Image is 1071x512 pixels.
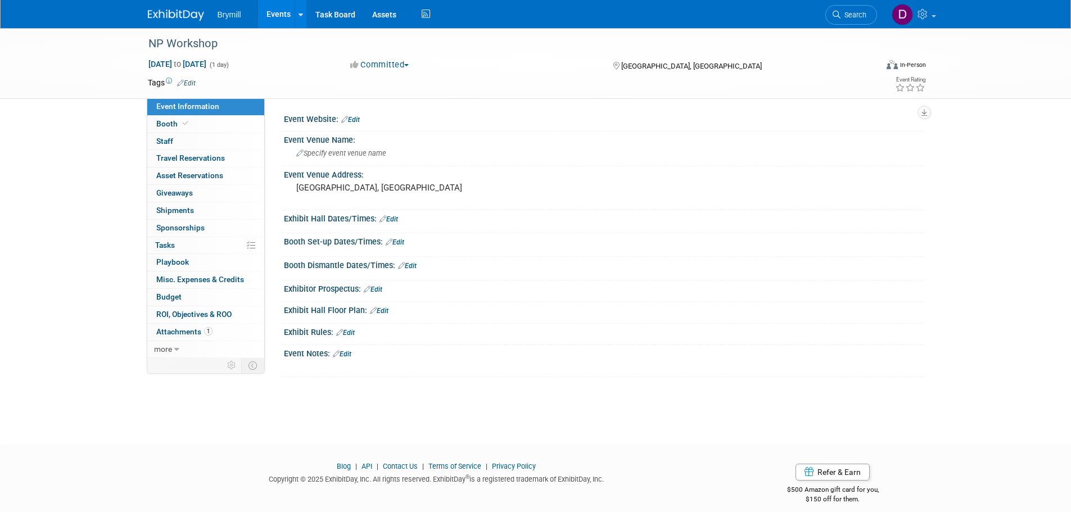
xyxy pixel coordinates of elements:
span: Brymill [218,10,241,19]
sup: ® [466,474,469,480]
a: Playbook [147,254,264,271]
div: Copyright © 2025 ExhibitDay, Inc. All rights reserved. ExhibitDay is a registered trademark of Ex... [148,472,726,484]
a: Budget [147,289,264,306]
span: (1 day) [209,61,229,69]
span: Giveaways [156,188,193,197]
div: Event Venue Address: [284,166,924,180]
a: Attachments1 [147,324,264,341]
span: Playbook [156,257,189,266]
span: | [374,462,381,470]
a: Edit [379,215,398,223]
div: Exhibitor Prospectus: [284,280,924,295]
span: Specify event venue name [296,149,386,157]
a: Refer & Earn [796,464,870,481]
div: $500 Amazon gift card for you, [742,478,924,504]
a: Asset Reservations [147,167,264,184]
span: more [154,345,172,354]
div: In-Person [900,61,926,69]
img: Delaney Bryne [892,4,913,25]
a: ROI, Objectives & ROO [147,306,264,323]
td: Toggle Event Tabs [241,358,264,373]
span: Search [840,11,866,19]
span: | [483,462,490,470]
span: | [353,462,360,470]
span: 1 [204,327,213,336]
a: Misc. Expenses & Credits [147,271,264,288]
img: Format-Inperson.png [887,60,898,69]
div: Exhibit Rules: [284,324,924,338]
a: Staff [147,133,264,150]
div: Event Venue Name: [284,132,924,146]
a: Edit [370,307,388,315]
div: $150 off for them. [742,495,924,504]
span: Event Information [156,102,219,111]
a: Booth [147,116,264,133]
a: Giveaways [147,185,264,202]
a: Edit [364,286,382,293]
div: Booth Set-up Dates/Times: [284,233,924,248]
a: Shipments [147,202,264,219]
span: Staff [156,137,173,146]
span: Booth [156,119,191,128]
a: Event Information [147,98,264,115]
span: Misc. Expenses & Credits [156,275,244,284]
div: Event Format [811,58,927,75]
div: Event Rating [895,77,925,83]
span: Sponsorships [156,223,205,232]
a: Contact Us [383,462,418,470]
a: Edit [398,262,417,270]
img: ExhibitDay [148,10,204,21]
a: Travel Reservations [147,150,264,167]
a: Privacy Policy [492,462,536,470]
a: Edit [386,238,404,246]
a: Terms of Service [428,462,481,470]
span: [GEOGRAPHIC_DATA], [GEOGRAPHIC_DATA] [621,62,762,70]
div: Event Website: [284,111,924,125]
div: Exhibit Hall Floor Plan: [284,302,924,316]
span: Tasks [155,241,175,250]
span: | [419,462,427,470]
td: Tags [148,77,196,88]
pre: [GEOGRAPHIC_DATA], [GEOGRAPHIC_DATA] [296,183,538,193]
a: Blog [337,462,351,470]
span: ROI, Objectives & ROO [156,310,232,319]
a: Tasks [147,237,264,254]
span: Budget [156,292,182,301]
a: Edit [336,329,355,337]
a: more [147,341,264,358]
div: Exhibit Hall Dates/Times: [284,210,924,225]
a: Edit [333,350,351,358]
button: Committed [346,59,413,71]
a: Edit [177,79,196,87]
div: Event Notes: [284,345,924,360]
i: Booth reservation complete [183,120,188,126]
div: Booth Dismantle Dates/Times: [284,257,924,271]
td: Personalize Event Tab Strip [222,358,242,373]
span: to [172,60,183,69]
span: Shipments [156,206,194,215]
span: Attachments [156,327,213,336]
span: Travel Reservations [156,153,225,162]
span: [DATE] [DATE] [148,59,207,69]
span: Asset Reservations [156,171,223,180]
a: Search [825,5,877,25]
a: API [361,462,372,470]
a: Edit [341,116,360,124]
a: Sponsorships [147,220,264,237]
div: NP Workshop [144,34,860,54]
